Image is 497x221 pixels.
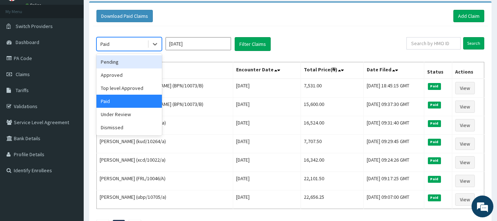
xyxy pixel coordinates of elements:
[96,82,162,95] div: Top level Approved
[452,62,484,79] th: Actions
[301,62,364,79] th: Total Price(₦)
[428,194,441,201] span: Paid
[428,157,441,164] span: Paid
[166,37,231,50] input: Select Month and Year
[428,139,441,145] span: Paid
[96,95,162,108] div: Paid
[16,23,53,29] span: Switch Providers
[16,39,39,46] span: Dashboard
[301,172,364,190] td: 22,101.50
[97,135,233,153] td: [PERSON_NAME] (kud/10264/a)
[235,37,271,51] button: Filter Claims
[455,82,475,94] a: View
[97,172,233,190] td: [PERSON_NAME] (FRL/10046/A)
[96,121,162,134] div: Dismissed
[455,119,475,131] a: View
[301,79,364,98] td: 7,531.00
[428,83,441,90] span: Paid
[97,62,233,79] th: Name
[233,79,301,98] td: [DATE]
[463,37,484,50] input: Search
[16,87,29,94] span: Tariffs
[455,100,475,113] a: View
[96,108,162,121] div: Under Review
[42,65,100,138] span: We're online!
[301,190,364,209] td: 22,656.25
[38,41,122,50] div: Chat with us now
[363,172,424,190] td: [DATE] 09:17:25 GMT
[96,55,162,68] div: Pending
[233,190,301,209] td: [DATE]
[100,40,110,48] div: Paid
[13,36,29,55] img: d_794563401_company_1708531726252_794563401
[428,102,441,108] span: Paid
[233,98,301,116] td: [DATE]
[119,4,137,21] div: Minimize live chat window
[233,62,301,79] th: Encounter Date
[301,116,364,135] td: 16,524.00
[363,135,424,153] td: [DATE] 09:29:45 GMT
[233,153,301,172] td: [DATE]
[424,62,452,79] th: Status
[455,193,475,206] a: View
[233,172,301,190] td: [DATE]
[97,153,233,172] td: [PERSON_NAME] (xcd/10022/a)
[363,116,424,135] td: [DATE] 09:31:40 GMT
[301,98,364,116] td: 15,600.00
[455,138,475,150] a: View
[25,3,43,8] a: Online
[16,71,30,78] span: Claims
[301,153,364,172] td: 16,342.00
[4,145,139,171] textarea: Type your message and hit 'Enter'
[301,135,364,153] td: 7,707.50
[428,176,441,182] span: Paid
[455,175,475,187] a: View
[363,190,424,209] td: [DATE] 09:07:00 GMT
[453,10,484,22] a: Add Claim
[455,156,475,169] a: View
[97,190,233,209] td: [PERSON_NAME] (ubp/10705/a)
[406,37,461,50] input: Search by HMO ID
[363,98,424,116] td: [DATE] 09:37:30 GMT
[233,116,301,135] td: [DATE]
[428,120,441,127] span: Paid
[96,68,162,82] div: Approved
[96,10,153,22] button: Download Paid Claims
[363,62,424,79] th: Date Filed
[233,135,301,153] td: [DATE]
[97,79,233,98] td: [PERSON_NAME] [PERSON_NAME] (BPN/10073/B)
[97,98,233,116] td: [PERSON_NAME] [PERSON_NAME] (BPN/10073/B)
[97,116,233,135] td: [PERSON_NAME] (kud/10264/a)
[363,79,424,98] td: [DATE] 18:45:15 GMT
[363,153,424,172] td: [DATE] 09:24:26 GMT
